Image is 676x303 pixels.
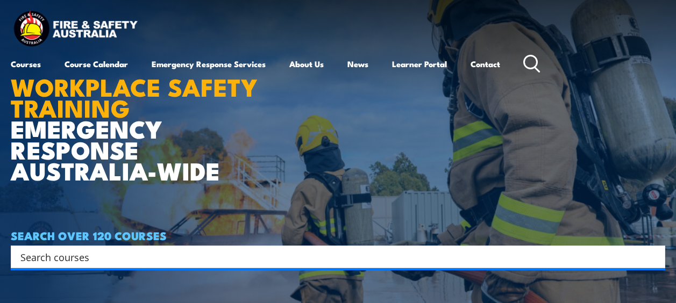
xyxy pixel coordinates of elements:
a: Courses [11,51,41,77]
a: About Us [289,51,324,77]
a: Course Calendar [65,51,128,77]
button: Search magnifier button [646,249,661,264]
a: Emergency Response Services [152,51,266,77]
a: Contact [471,51,500,77]
h1: EMERGENCY RESPONSE AUSTRALIA-WIDE [11,49,274,181]
strong: WORKPLACE SAFETY TRAINING [11,68,258,126]
h4: SEARCH OVER 120 COURSES [11,229,665,241]
a: News [347,51,368,77]
form: Search form [23,249,644,264]
input: Search input [20,249,642,265]
a: Learner Portal [392,51,447,77]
